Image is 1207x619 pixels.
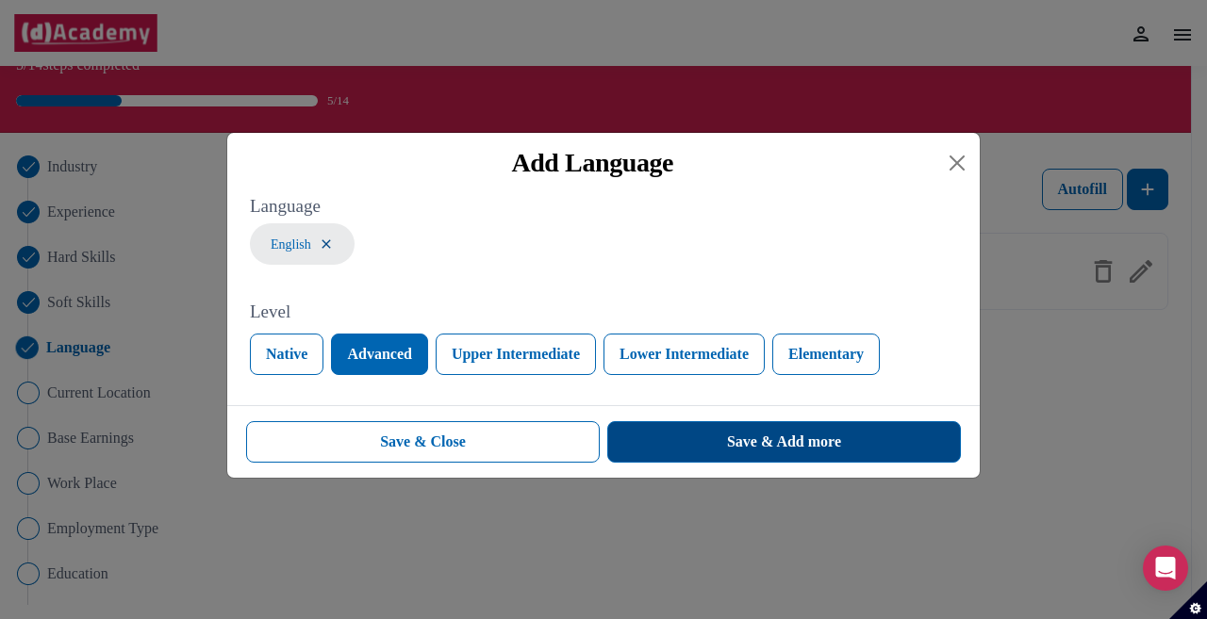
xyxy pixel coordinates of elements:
button: Upper Intermediate [436,334,596,375]
span: English [271,235,311,254]
button: Save & Add more [607,421,961,463]
div: Save & Add more [727,431,841,453]
label: Level [250,299,957,326]
img: ... [319,236,334,252]
div: Add Language [242,148,942,178]
div: Save & Close [380,431,466,453]
button: Lower Intermediate [603,334,765,375]
button: Elementary [772,334,880,375]
button: Advanced [331,334,427,375]
label: Language [250,193,957,220]
button: Set cookie preferences [1169,581,1207,619]
button: Close [942,148,972,178]
div: Open Intercom Messenger [1143,546,1188,591]
button: Native [250,334,323,375]
button: Save & Close [246,421,600,463]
